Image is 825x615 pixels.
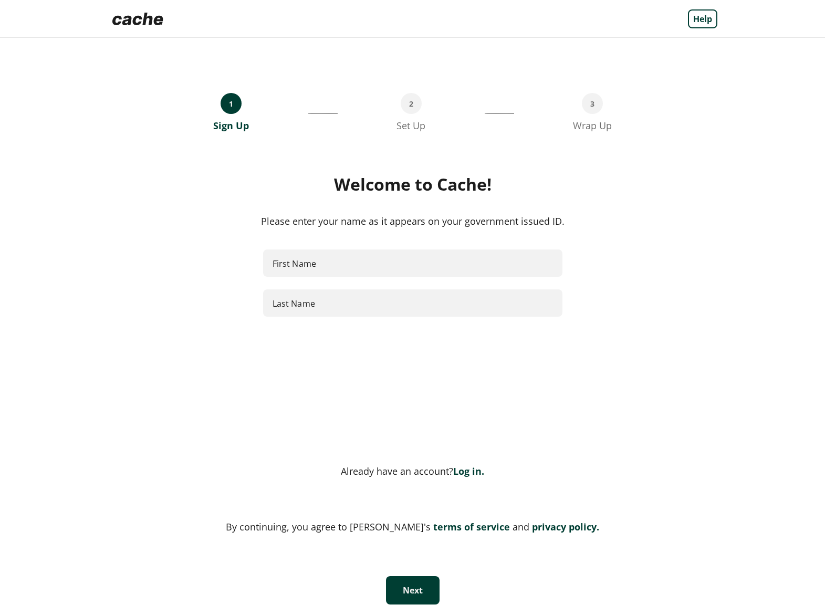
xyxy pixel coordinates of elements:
div: __________________________________ [308,93,338,132]
div: Wrap Up [573,119,612,132]
a: Log in. [453,465,484,477]
div: 1 [221,93,242,114]
iframe: chat widget [781,573,814,604]
button: Next [386,576,440,604]
div: ___________________________________ [485,93,514,132]
a: Help [688,9,717,28]
a: privacy policy. [529,520,599,533]
div: Please enter your name as it appears on your government issued ID. [108,214,717,228]
img: Logo [108,8,168,29]
div: 3 [582,93,603,114]
div: 2 [401,93,422,114]
div: Set Up [396,119,425,132]
div: Welcome to Cache! [108,174,717,195]
div: Already have an account? [108,465,717,477]
a: terms of service [431,520,510,533]
div: By continuing, you agree to [PERSON_NAME]'s and [108,519,717,534]
div: Sign Up [213,119,249,132]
